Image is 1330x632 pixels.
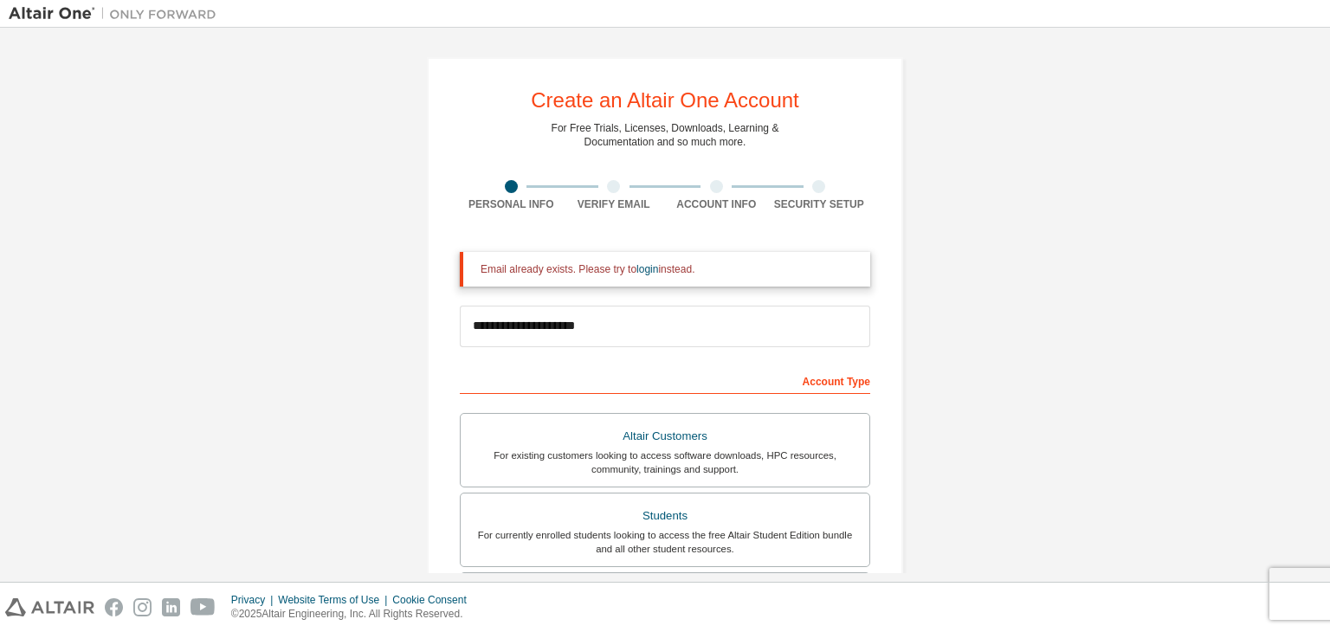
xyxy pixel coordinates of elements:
[231,593,278,607] div: Privacy
[552,121,779,149] div: For Free Trials, Licenses, Downloads, Learning & Documentation and so much more.
[460,197,563,211] div: Personal Info
[563,197,666,211] div: Verify Email
[190,598,216,616] img: youtube.svg
[133,598,152,616] img: instagram.svg
[471,504,859,528] div: Students
[5,598,94,616] img: altair_logo.svg
[665,197,768,211] div: Account Info
[162,598,180,616] img: linkedin.svg
[278,593,392,607] div: Website Terms of Use
[471,424,859,448] div: Altair Customers
[392,593,476,607] div: Cookie Consent
[768,197,871,211] div: Security Setup
[531,90,799,111] div: Create an Altair One Account
[471,448,859,476] div: For existing customers looking to access software downloads, HPC resources, community, trainings ...
[231,607,477,622] p: © 2025 Altair Engineering, Inc. All Rights Reserved.
[481,262,856,276] div: Email already exists. Please try to instead.
[636,263,658,275] a: login
[471,528,859,556] div: For currently enrolled students looking to access the free Altair Student Edition bundle and all ...
[460,366,870,394] div: Account Type
[9,5,225,23] img: Altair One
[105,598,123,616] img: facebook.svg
